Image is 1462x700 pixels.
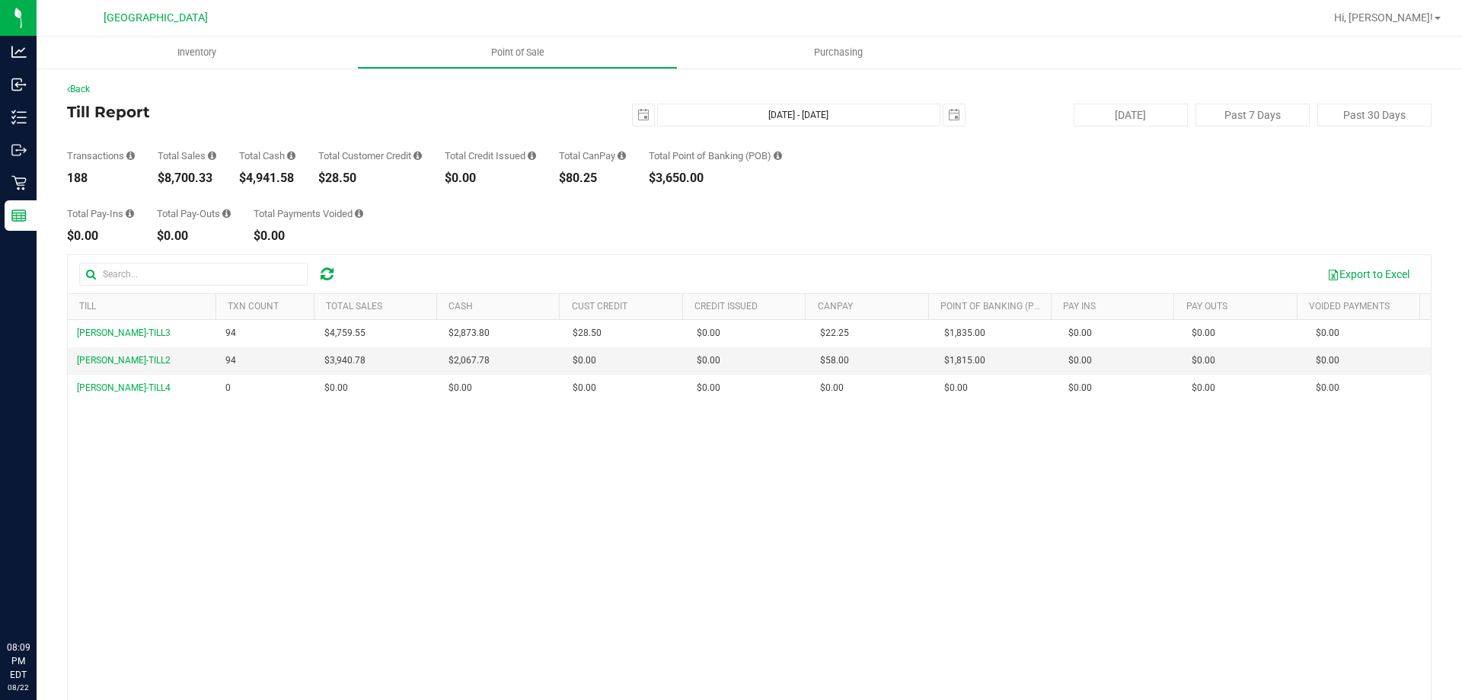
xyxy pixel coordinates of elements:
div: $28.50 [318,172,422,184]
span: $0.00 [820,381,844,395]
span: $1,815.00 [944,353,985,368]
inline-svg: Retail [11,175,27,190]
div: $0.00 [445,172,536,184]
inline-svg: Analytics [11,44,27,59]
span: $1,835.00 [944,326,985,340]
div: Transactions [67,151,135,161]
span: Point of Sale [471,46,565,59]
span: $0.00 [944,381,968,395]
span: $0.00 [1068,326,1092,340]
iframe: Resource center [15,578,61,624]
span: $0.00 [1192,381,1215,395]
div: Total Credit Issued [445,151,536,161]
span: [PERSON_NAME]-TILL4 [77,382,171,393]
button: Past 7 Days [1195,104,1310,126]
button: [DATE] [1074,104,1188,126]
span: $0.00 [573,381,596,395]
span: Inventory [157,46,237,59]
div: 188 [67,172,135,184]
a: Pay Ins [1063,301,1096,312]
span: $0.00 [1316,381,1339,395]
span: $0.00 [697,353,720,368]
inline-svg: Reports [11,208,27,223]
a: Pay Outs [1186,301,1227,312]
i: Sum of all successful refund transaction amounts from purchase returns resulting in account credi... [528,151,536,161]
span: $2,873.80 [448,326,490,340]
div: Total CanPay [559,151,626,161]
span: $0.00 [1316,353,1339,368]
span: $0.00 [697,326,720,340]
span: $0.00 [448,381,472,395]
span: $0.00 [697,381,720,395]
i: Sum of all successful, non-voided payment transaction amounts using account credit as the payment... [413,151,422,161]
a: Till [79,301,96,312]
i: Sum of all cash pay-ins added to tills within the date range. [126,209,134,219]
span: 94 [225,326,236,340]
a: Back [67,84,90,94]
span: $0.00 [1068,353,1092,368]
span: $58.00 [820,353,849,368]
span: $28.50 [573,326,602,340]
h4: Till Report [67,104,522,120]
span: $2,067.78 [448,353,490,368]
a: CanPay [818,301,853,312]
div: $80.25 [559,172,626,184]
span: select [633,104,654,126]
inline-svg: Outbound [11,142,27,158]
span: $22.25 [820,326,849,340]
span: Hi, [PERSON_NAME]! [1334,11,1433,24]
div: Total Cash [239,151,295,161]
i: Sum of all voided payment transaction amounts (excluding tips and transaction fees) within the da... [355,209,363,219]
a: Credit Issued [694,301,758,312]
button: Past 30 Days [1317,104,1432,126]
span: $0.00 [1192,326,1215,340]
div: $0.00 [67,230,134,242]
a: Point of Banking (POB) [940,301,1049,312]
a: Inventory [37,37,357,69]
a: Cash [448,301,473,312]
i: Count of all successful payment transactions, possibly including voids, refunds, and cash-back fr... [126,151,135,161]
p: 08:09 PM EDT [7,641,30,682]
inline-svg: Inbound [11,77,27,92]
span: [PERSON_NAME]-TILL2 [77,355,171,366]
div: $0.00 [254,230,363,242]
a: Total Sales [326,301,382,312]
span: $0.00 [1192,353,1215,368]
a: Purchasing [678,37,998,69]
a: TXN Count [228,301,279,312]
div: $0.00 [157,230,231,242]
span: 94 [225,353,236,368]
div: $4,941.58 [239,172,295,184]
a: Voided Payments [1309,301,1390,312]
div: Total Point of Banking (POB) [649,151,782,161]
span: Purchasing [793,46,883,59]
a: Cust Credit [572,301,627,312]
span: $0.00 [1316,326,1339,340]
i: Sum of all successful, non-voided payment transaction amounts (excluding tips and transaction fee... [208,151,216,161]
i: Sum of all successful, non-voided cash payment transaction amounts (excluding tips and transactio... [287,151,295,161]
span: [GEOGRAPHIC_DATA] [104,11,208,24]
a: Point of Sale [357,37,678,69]
div: Total Customer Credit [318,151,422,161]
i: Sum of the successful, non-voided point-of-banking payment transaction amounts, both via payment ... [774,151,782,161]
i: Sum of all cash pay-outs removed from tills within the date range. [222,209,231,219]
button: Export to Excel [1317,261,1419,287]
span: $3,940.78 [324,353,365,368]
div: Total Payments Voided [254,209,363,219]
span: $0.00 [1068,381,1092,395]
div: Total Pay-Outs [157,209,231,219]
span: $4,759.55 [324,326,365,340]
span: $0.00 [573,353,596,368]
span: 0 [225,381,231,395]
p: 08/22 [7,682,30,693]
input: Search... [79,263,308,286]
i: Sum of all successful, non-voided payment transaction amounts using CanPay (as well as manual Can... [618,151,626,161]
span: select [943,104,965,126]
inline-svg: Inventory [11,110,27,125]
div: $3,650.00 [649,172,782,184]
span: [PERSON_NAME]-TILL3 [77,328,171,338]
div: $8,700.33 [158,172,216,184]
div: Total Sales [158,151,216,161]
div: Total Pay-Ins [67,209,134,219]
span: $0.00 [324,381,348,395]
